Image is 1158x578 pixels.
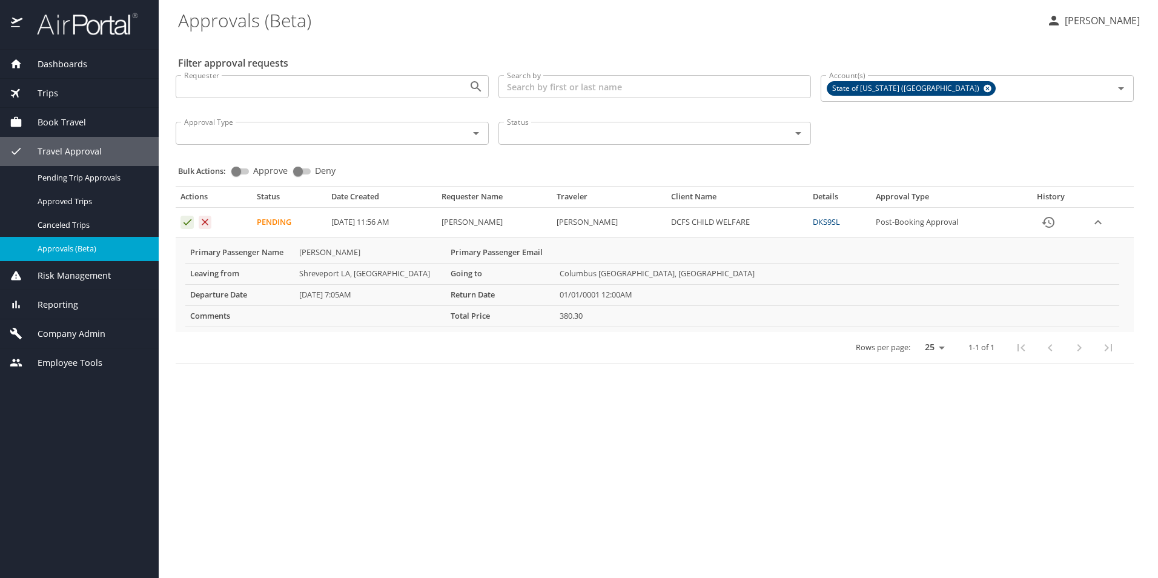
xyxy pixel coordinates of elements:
span: Company Admin [22,327,105,340]
span: Deny [315,167,336,175]
img: icon-airportal.png [11,12,24,36]
td: [PERSON_NAME] [294,242,446,263]
td: Post-Booking Approval [871,208,1018,238]
span: Dashboards [22,58,87,71]
th: Traveler [552,191,667,207]
p: [PERSON_NAME] [1061,13,1140,28]
p: Rows per page: [856,344,910,351]
button: Open [790,125,807,142]
button: Approve request [180,216,194,229]
th: Return Date [446,284,555,305]
img: airportal-logo.png [24,12,137,36]
td: 01/01/0001 12:00AM [555,284,1119,305]
a: DKS9SL [813,216,840,227]
th: Client Name [666,191,807,207]
table: Approval table [176,191,1134,364]
td: Pending [252,208,326,238]
th: Status [252,191,326,207]
th: Total Price [446,305,555,327]
th: Approval Type [871,191,1018,207]
button: Open [468,125,485,142]
table: More info for approvals [185,242,1119,327]
th: Departure Date [185,284,294,305]
td: [PERSON_NAME] [552,208,667,238]
td: Columbus [GEOGRAPHIC_DATA], [GEOGRAPHIC_DATA] [555,263,1119,284]
td: 380.30 [555,305,1119,327]
span: Reporting [22,298,78,311]
th: Requester Name [437,191,552,207]
span: Trips [22,87,58,100]
td: [DATE] 11:56 AM [326,208,437,238]
th: Leaving from [185,263,294,284]
span: Travel Approval [22,145,102,158]
span: Approve [253,167,288,175]
select: rows per page [915,339,949,357]
th: Date Created [326,191,437,207]
button: Open [468,78,485,95]
h1: Approvals (Beta) [178,1,1037,39]
td: DCFS CHILD WELFARE [666,208,807,238]
span: Book Travel [22,116,86,129]
span: Approved Trips [38,196,144,207]
button: expand row [1089,213,1107,231]
th: Going to [446,263,555,284]
button: History [1034,208,1063,237]
span: Risk Management [22,269,111,282]
th: Details [808,191,872,207]
th: Actions [176,191,252,207]
th: History [1018,191,1084,207]
span: Approvals (Beta) [38,243,144,254]
td: [PERSON_NAME] [437,208,552,238]
input: Search by first or last name [498,75,812,98]
th: Primary Passenger Email [446,242,555,263]
p: Bulk Actions: [178,165,236,176]
span: Canceled Trips [38,219,144,231]
button: Open [1113,80,1130,97]
div: State of [US_STATE] ([GEOGRAPHIC_DATA]) [827,81,996,96]
span: Pending Trip Approvals [38,172,144,184]
button: [PERSON_NAME] [1042,10,1145,32]
span: State of [US_STATE] ([GEOGRAPHIC_DATA]) [827,82,987,95]
td: [DATE] 7:05AM [294,284,446,305]
td: Shreveport LA, [GEOGRAPHIC_DATA] [294,263,446,284]
th: Primary Passenger Name [185,242,294,263]
p: 1-1 of 1 [968,344,994,351]
h2: Filter approval requests [178,53,288,73]
span: Employee Tools [22,356,102,370]
th: Comments [185,305,294,327]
